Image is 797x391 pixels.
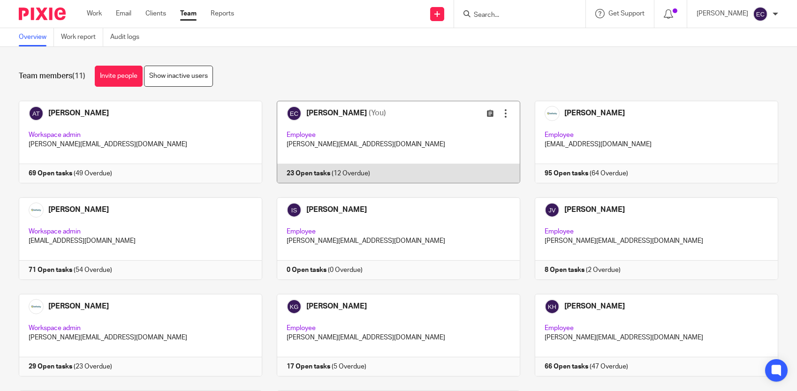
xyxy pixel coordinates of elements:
[72,72,85,80] span: (11)
[19,8,66,20] img: Pixie
[61,28,103,46] a: Work report
[211,9,234,18] a: Reports
[19,28,54,46] a: Overview
[697,9,748,18] p: [PERSON_NAME]
[19,71,85,81] h1: Team members
[95,66,143,87] a: Invite people
[473,11,557,20] input: Search
[110,28,146,46] a: Audit logs
[144,66,213,87] a: Show inactive users
[145,9,166,18] a: Clients
[87,9,102,18] a: Work
[116,9,131,18] a: Email
[608,10,645,17] span: Get Support
[753,7,768,22] img: svg%3E
[180,9,197,18] a: Team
